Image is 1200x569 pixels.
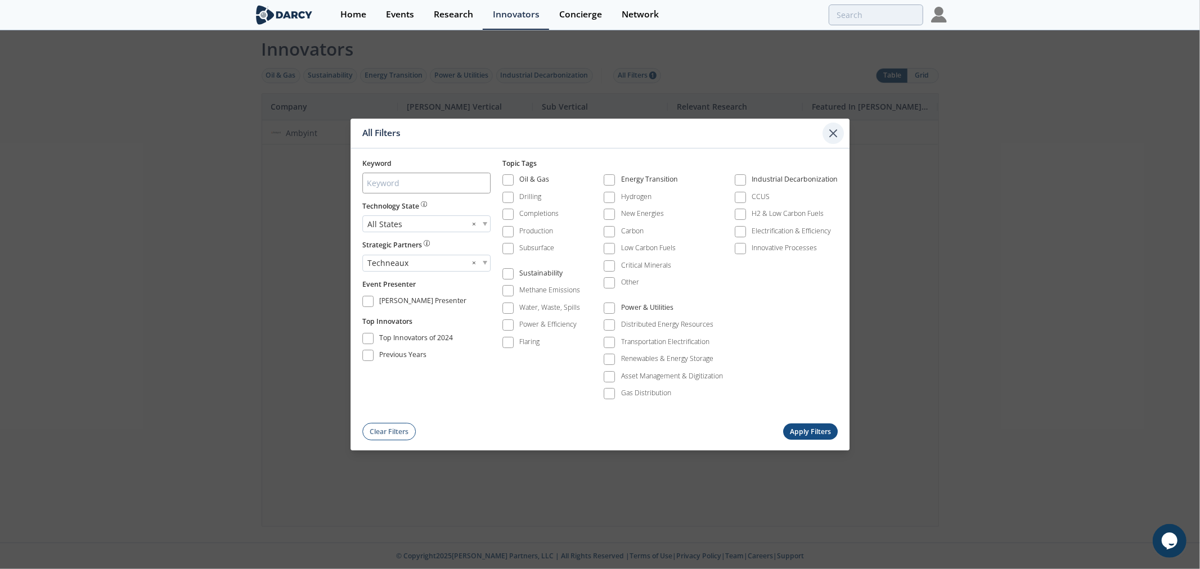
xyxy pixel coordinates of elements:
input: Keyword [362,173,491,193]
div: Concierge [559,10,602,19]
div: Critical Minerals [621,260,671,270]
div: Events [386,10,414,19]
div: Transportation Electrification [621,337,709,347]
div: Methane Emissions [519,286,580,296]
div: Oil & Gas [519,175,549,188]
div: Energy Transition [621,175,678,188]
div: Gas Distribution [621,389,671,399]
input: Advanced Search [829,4,923,25]
span: All States [367,216,402,232]
button: Clear Filters [362,423,416,441]
div: Renewables & Energy Storage [621,354,713,364]
div: Research [434,10,473,19]
span: × [472,218,476,230]
div: Power & Efficiency [519,320,577,330]
span: Techneaux [367,257,408,269]
div: [PERSON_NAME] Presenter [379,296,466,309]
div: Hydrogen [621,192,651,202]
div: Previous Years [379,350,426,364]
img: logo-wide.svg [254,5,315,25]
div: Top Innovators of 2024 [379,333,453,346]
div: Drilling [519,192,541,202]
div: Carbon [621,226,644,236]
div: CCUS [752,192,770,202]
div: Other [621,278,639,288]
span: Top Innovators [362,317,412,326]
div: Sustainability [519,268,563,282]
div: Home [340,10,366,19]
button: Top Innovators [362,317,412,327]
button: Strategic Partners [362,240,430,250]
div: Techneaux × [362,255,491,272]
div: Flaring [519,337,540,347]
div: Asset Management & Digitization [621,371,723,381]
div: Power & Utilities [621,302,673,316]
div: H2 & Low Carbon Fuels [752,209,824,219]
div: Low Carbon Fuels [621,243,676,254]
div: Innovative Processes [752,243,817,254]
span: Strategic Partners [362,240,422,250]
iframe: chat widget [1153,524,1189,558]
div: Subsurface [519,243,554,254]
div: Network [622,10,659,19]
div: Distributed Energy Resources [621,320,713,330]
img: information.svg [424,240,430,246]
div: Production [519,226,553,236]
div: All States × [362,215,491,232]
img: Profile [931,7,947,22]
span: Event Presenter [362,279,416,289]
img: information.svg [421,201,427,207]
span: × [472,257,476,269]
div: Water, Waste, Spills [519,302,580,313]
div: Innovators [493,10,540,19]
button: Technology State [362,201,427,211]
span: Keyword [362,159,392,168]
span: Technology State [362,201,419,211]
div: All Filters [362,123,823,144]
div: New Energies [621,209,664,219]
div: Completions [519,209,559,219]
span: Topic Tags [502,159,537,168]
button: Apply Filters [783,424,838,440]
div: Industrial Decarbonization [752,175,838,188]
div: Electrification & Efficiency [752,226,831,236]
button: Event Presenter [362,279,416,290]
